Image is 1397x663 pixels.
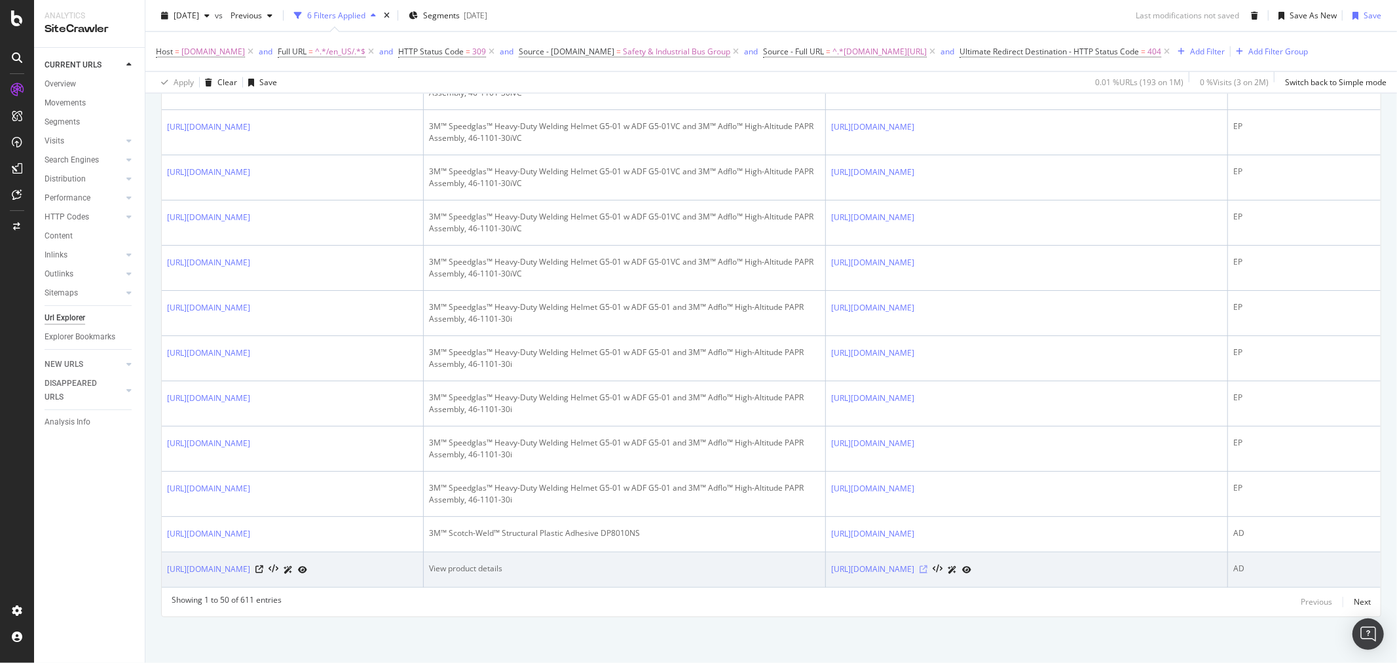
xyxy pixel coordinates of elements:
[429,166,820,189] div: 3M™ Speedglas™ Heavy-Duty Welding Helmet G5-01 w ADF G5-01VC and 3M™ Adflo™ High-Altitude PAPR As...
[831,392,914,405] a: [URL][DOMAIN_NAME]
[763,46,824,57] span: Source - Full URL
[175,46,179,57] span: =
[45,172,86,186] div: Distribution
[45,134,122,148] a: Visits
[831,437,914,450] a: [URL][DOMAIN_NAME]
[167,482,250,495] a: [URL][DOMAIN_NAME]
[172,594,282,610] div: Showing 1 to 50 of 611 entries
[45,58,122,72] a: CURRENT URLS
[1233,392,1375,404] div: EP
[1233,563,1375,575] div: AD
[45,229,73,243] div: Content
[243,72,277,93] button: Save
[429,392,820,415] div: 3M™ Speedglas™ Heavy-Duty Welding Helmet G5-01 w ADF G5-01 and 3M™ Adflo™ High-Altitude PAPR Asse...
[832,43,927,61] span: ^.*[DOMAIN_NAME][URL]
[315,43,365,61] span: ^.*/en_US/.*$
[379,46,393,57] div: and
[1233,347,1375,358] div: EP
[623,43,730,61] span: Safety & Industrial Bus Group
[831,527,914,540] a: [URL][DOMAIN_NAME]
[831,301,914,314] a: [URL][DOMAIN_NAME]
[1147,43,1161,61] span: 404
[167,437,250,450] a: [URL][DOMAIN_NAME]
[826,46,830,57] span: =
[1233,437,1375,449] div: EP
[1233,166,1375,178] div: EP
[181,43,245,61] span: [DOMAIN_NAME]
[500,45,513,58] button: and
[225,5,278,26] button: Previous
[1280,72,1387,93] button: Switch back to Simple mode
[215,10,225,21] span: vs
[45,358,83,371] div: NEW URLS
[45,134,64,148] div: Visits
[831,121,914,134] a: [URL][DOMAIN_NAME]
[45,311,85,325] div: Url Explorer
[466,46,470,57] span: =
[429,347,820,370] div: 3M™ Speedglas™ Heavy-Duty Welding Helmet G5-01 w ADF G5-01 and 3M™ Adflo™ High-Altitude PAPR Asse...
[167,563,250,576] a: [URL][DOMAIN_NAME]
[269,565,278,574] button: View HTML Source
[831,347,914,360] a: [URL][DOMAIN_NAME]
[45,22,134,37] div: SiteCrawler
[45,248,67,262] div: Inlinks
[1290,10,1337,21] div: Save As New
[1095,77,1183,88] div: 0.01 % URLs ( 193 on 1M )
[45,191,90,205] div: Performance
[831,166,914,179] a: [URL][DOMAIN_NAME]
[156,72,194,93] button: Apply
[429,437,820,461] div: 3M™ Speedglas™ Heavy-Duty Welding Helmet G5-01 w ADF G5-01 and 3M™ Adflo™ High-Altitude PAPR Asse...
[45,77,76,91] div: Overview
[1233,301,1375,313] div: EP
[45,210,122,224] a: HTTP Codes
[744,45,758,58] button: and
[1172,44,1225,60] button: Add Filter
[1233,121,1375,132] div: EP
[156,5,215,26] button: [DATE]
[45,210,89,224] div: HTTP Codes
[167,527,250,540] a: [URL][DOMAIN_NAME]
[920,565,927,573] a: Visit Online Page
[298,563,307,577] a: URL Inspection
[1354,596,1371,607] div: Next
[423,10,460,21] span: Segments
[167,256,250,269] a: [URL][DOMAIN_NAME]
[1352,618,1384,650] div: Open Intercom Messenger
[167,166,250,179] a: [URL][DOMAIN_NAME]
[45,415,136,429] a: Analysis Info
[1301,596,1332,607] div: Previous
[307,10,365,21] div: 6 Filters Applied
[45,377,122,404] a: DISAPPEARED URLS
[500,46,513,57] div: and
[45,172,122,186] a: Distribution
[45,330,136,344] a: Explorer Bookmarks
[259,77,277,88] div: Save
[45,77,136,91] a: Overview
[259,46,272,57] div: and
[1233,527,1375,539] div: AD
[217,77,237,88] div: Clear
[45,286,78,300] div: Sitemaps
[1354,594,1371,610] button: Next
[45,311,136,325] a: Url Explorer
[948,563,957,577] a: AI Url Details
[45,415,90,429] div: Analysis Info
[255,565,263,573] a: Visit Online Page
[45,358,122,371] a: NEW URLS
[278,46,307,57] span: Full URL
[744,46,758,57] div: and
[289,5,381,26] button: 6 Filters Applied
[429,211,820,235] div: 3M™ Speedglas™ Heavy-Duty Welding Helmet G5-01 w ADF G5-01VC and 3M™ Adflo™ High-Altitude PAPR As...
[831,482,914,495] a: [URL][DOMAIN_NAME]
[1301,594,1332,610] button: Previous
[1141,46,1146,57] span: =
[225,10,262,21] span: Previous
[45,267,122,281] a: Outlinks
[616,46,621,57] span: =
[174,77,194,88] div: Apply
[1273,5,1337,26] button: Save As New
[45,229,136,243] a: Content
[1200,77,1269,88] div: 0 % Visits ( 3 on 2M )
[259,45,272,58] button: and
[45,286,122,300] a: Sitemaps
